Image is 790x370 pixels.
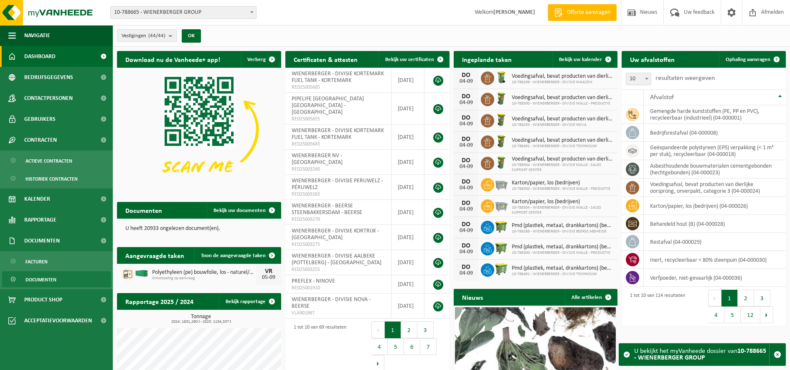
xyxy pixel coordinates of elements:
button: 5 [724,306,741,323]
a: Historiek contracten [2,171,111,186]
span: 10-788300 - WIENERBERGER - DIVISIE MALLE - PRODUCTIE [512,186,610,191]
span: VLA901987 [292,310,385,316]
span: Kalender [24,189,50,209]
td: inert, recycleerbaar < 80% steenpuin (04-000030) [644,251,786,269]
td: [DATE] [391,250,424,275]
span: WIENERBERGER - DIVISIE PERUWELZ - PÉRUWELZ [292,178,383,191]
td: verfpoeder, niet-gevaarlijk (04-000036) [644,269,786,287]
img: WB-0140-HPE-GN-50 [494,70,508,84]
a: Bekijk uw kalender [552,51,617,68]
div: 04-09 [458,185,475,191]
span: Navigatie [24,25,50,46]
div: DO [458,264,475,270]
button: OK [182,29,201,43]
span: RED25003265 [292,191,385,198]
button: Previous [708,290,721,306]
h2: Uw afvalstoffen [622,51,683,67]
span: 10-788491 - WIENERBERGER - DIVISIE TECHNICUM [512,272,614,277]
span: Voedingsafval, bevat producten van dierlijke oorsprong, onverpakt, categorie 3 [512,156,614,163]
td: karton/papier, los (bedrijven) (04-000026) [644,197,786,215]
td: [DATE] [391,225,424,250]
span: Pmd (plastiek, metaal, drankkartons) (bedrijven) [512,265,614,272]
td: restafval (04-000029) [644,233,786,251]
div: DO [458,93,475,100]
h2: Nieuws [454,289,491,305]
td: geëxpandeerde polystyreen (EPS) verpakking (< 1 m² per stuk), recycleerbaar (04-000018) [644,142,786,160]
span: Bedrijfsgegevens [24,67,73,88]
span: Voedingsafval, bevat producten van dierlijke oorsprong, onverpakt, categorie 3 [512,94,614,101]
td: [DATE] [391,200,424,225]
span: Actieve contracten [25,153,72,169]
button: Previous [371,322,385,338]
td: [DATE] [391,68,424,93]
p: U heeft 20933 ongelezen document(en). [125,226,273,232]
span: RED25005665 [292,84,385,91]
span: Verberg [247,57,266,62]
img: WB-1100-HPE-GN-50 [494,241,508,255]
a: Alle artikelen [565,289,617,306]
span: 10-788295 - WIENERBERGER - DIVISIE NOVA [512,122,614,128]
a: Facturen [2,253,111,269]
span: RED25003275 [292,241,385,248]
strong: 10-788665 - WIENERBERGER GROUP [634,348,766,361]
a: Bekijk rapportage [219,293,280,310]
h2: Certificaten & attesten [285,51,366,67]
button: 3 [417,322,434,338]
span: Karton/papier, los (bedrijven) [512,199,614,205]
button: 2 [401,322,417,338]
td: [DATE] [391,93,424,125]
span: Afvalstof [650,94,674,101]
button: Verberg [241,51,280,68]
span: Facturen [25,254,48,270]
button: 1 [385,322,401,338]
span: WIENERBERGER - BEERSE STEENBAKKERSDAM - BEERSE [292,203,362,216]
button: 5 [388,338,404,355]
button: 6 [404,338,420,355]
div: DO [458,72,475,79]
a: Actieve contracten [2,153,111,168]
span: Contracten [24,130,57,151]
img: WB-2500-GAL-GY-01 [494,198,508,212]
label: resultaten weergeven [655,75,715,82]
span: Documenten [24,230,60,251]
span: Rapportage [24,209,56,230]
td: voedingsafval, bevat producten van dierlijke oorsprong, onverpakt, categorie 3 (04-000024) [644,179,786,197]
strong: [PERSON_NAME] [493,9,535,15]
span: Vestigingen [122,30,165,42]
a: Ophaling aanvragen [719,51,785,68]
span: 2024: 1831,290 t - 2025: 1134,337 t [121,320,281,324]
div: 04-09 [458,270,475,276]
img: WB-1100-HPE-GN-50 [494,219,508,234]
span: WIENERBERGER - DIVISIE KORTEMARK FUEL TANK - KORTEMARK [292,128,384,140]
span: 10 [626,73,651,85]
div: DO [458,200,475,207]
div: DO [458,221,475,228]
div: DO [458,179,475,185]
td: [DATE] [391,125,424,150]
td: asbesthoudende bouwmaterialen cementgebonden (hechtgebonden) (04-000023) [644,160,786,179]
button: 3 [754,290,770,306]
span: Bekijk uw documenten [213,208,266,213]
button: 2 [738,290,754,306]
span: RED25003255 [292,266,385,273]
span: Pmd (plastiek, metaal, drankkartons) (bedrijven) [512,244,614,250]
h2: Documenten [117,202,170,218]
img: WB-0060-HPE-GN-50 [494,92,508,106]
h2: Download nu de Vanheede+ app! [117,51,229,67]
button: 1 [721,290,738,306]
div: 04-09 [458,207,475,212]
span: Ophaling aanvragen [726,57,770,62]
span: RED25003260 [292,166,385,173]
span: 10-788300 - WIENERBERGER - DIVISIE MALLE - PRODUCTIE [512,101,614,106]
span: 10-788300 - WIENERBERGER - DIVISIE MALLE - PRODUCTIE [512,250,614,255]
div: 04-09 [458,164,475,170]
h2: Rapportage 2025 / 2024 [117,293,202,309]
button: Vestigingen(44/44) [117,29,177,42]
td: [DATE] [391,275,424,293]
div: DO [458,136,475,143]
div: 04-09 [458,228,475,234]
span: WIENERBERGER - DIVISIE KORTEMARK FUEL TANK - KORTEMARK [292,71,384,84]
img: WB-0060-HPE-GN-50 [494,113,508,127]
span: Voedingsafval, bevat producten van dierlijke oorsprong, onverpakt, categorie 3 [512,116,614,122]
div: VR [260,268,277,275]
